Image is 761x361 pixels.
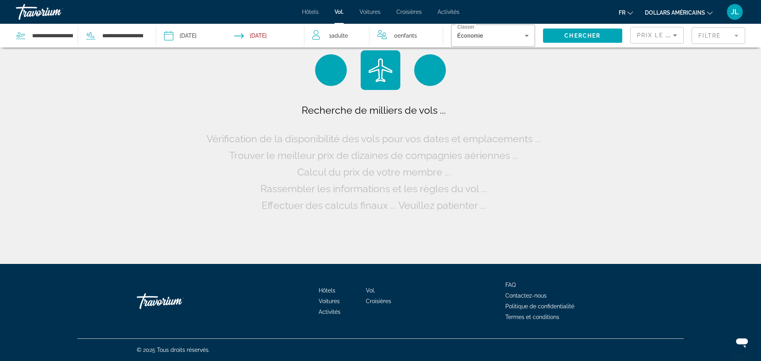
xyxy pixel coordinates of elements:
[637,31,677,40] mat-select: Sort by
[438,9,459,15] a: Activités
[16,2,95,22] a: Travorium
[637,32,699,38] span: Prix ​​le plus bas
[366,298,391,304] a: Croisières
[725,4,745,20] button: Menu utilisateur
[394,30,417,41] span: 0
[731,8,739,16] font: JL
[164,24,197,48] button: Depart date: Sep 21, 2025
[505,314,559,320] a: Termes et conditions
[505,303,574,309] a: Politique de confidentialité
[619,10,625,16] font: fr
[366,287,375,294] a: Vol.
[297,166,451,178] span: Calcul du prix de votre membre ...
[543,29,623,43] button: Chercher
[329,30,348,41] span: 1
[319,287,335,294] a: Hôtels
[137,289,216,313] a: Travorium
[234,24,267,48] button: Return date: Oct 5, 2025
[260,183,487,195] span: Rassembler les informations et les règles du vol ...
[262,199,486,211] span: Effectuer des calculs finaux ... Veuillez patienter ...
[457,32,484,39] span: Économie
[692,27,745,44] button: Filter
[457,25,474,30] mat-label: Classer
[319,298,340,304] a: Voitures
[207,133,541,145] span: Vérification de la disponibilité des vols pour vos dates et emplacements ...
[331,32,348,39] span: Adulte
[398,32,417,39] span: Enfants
[564,32,600,39] span: Chercher
[645,10,705,16] font: dollars américains
[302,104,446,116] span: Recherche de milliers de vols ...
[729,329,755,355] iframe: Bouton de lancement de la fenêtre de messagerie
[619,7,633,18] button: Changer de langue
[319,309,340,315] a: Activités
[505,292,547,299] a: Contactez-nous
[137,347,210,353] font: © 2025 Tous droits réservés.
[335,9,344,15] a: Vol.
[359,9,380,15] a: Voitures
[302,9,319,15] a: Hôtels
[645,7,713,18] button: Changer de devise
[505,282,516,288] a: FAQ
[229,149,518,161] span: Trouver le meilleur prix de dizaines de compagnies aériennes ...
[396,9,422,15] a: Croisières
[304,24,443,48] button: Travelers: 1 adult, 0 children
